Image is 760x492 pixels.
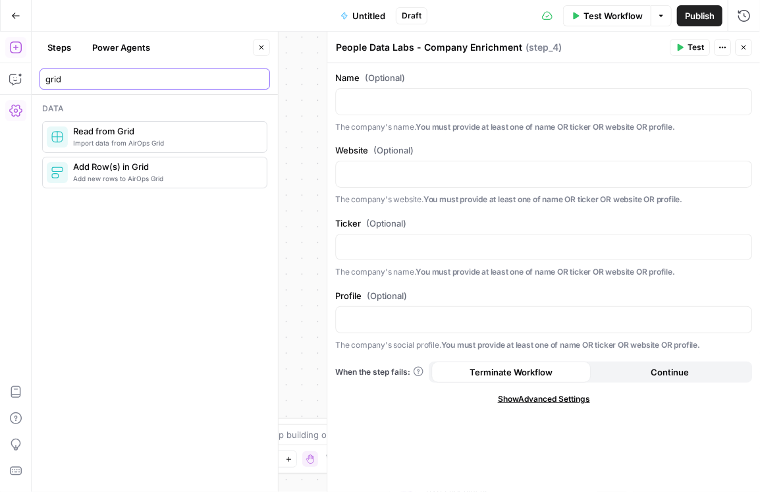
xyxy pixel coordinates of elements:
input: Search steps [45,72,264,86]
button: Steps [40,37,79,58]
span: Draft [402,10,421,22]
button: Test [670,39,710,56]
span: Add new rows to AirOps Grid [73,173,256,184]
div: Data [42,103,267,115]
strong: You must provide at least one of name OR ticker OR website OR profile. [423,194,682,204]
textarea: People Data Labs - Company Enrichment [336,41,522,54]
button: Continue [591,362,750,383]
label: Profile [335,289,752,302]
button: Power Agents [84,37,158,58]
span: (Optional) [366,217,406,230]
span: Import data from AirOps Grid [73,138,256,148]
span: Test Workflow [584,9,643,22]
button: Test Workflow [563,5,651,26]
span: (Optional) [373,144,414,157]
span: Terminate Workflow [470,366,553,379]
label: Ticker [335,217,752,230]
span: (Optional) [365,71,405,84]
span: Read from Grid [73,124,256,138]
span: Show Advanced Settings [498,393,590,405]
span: ( step_4 ) [526,41,562,54]
label: Name [335,71,752,84]
strong: You must provide at least one of name OR ticker OR website OR profile. [441,340,700,350]
p: The company's name. [335,121,752,134]
span: (Optional) [367,289,407,302]
span: Test [688,41,704,53]
strong: You must provide at least one of name OR ticker OR website OR profile. [416,122,675,132]
span: Publish [685,9,715,22]
span: Untitled [352,9,385,22]
a: When the step fails: [335,366,423,378]
label: Website [335,144,752,157]
p: The company's website. [335,193,752,206]
span: Continue [651,366,690,379]
button: Publish [677,5,722,26]
span: Add Row(s) in Grid [73,160,256,173]
strong: You must provide at least one of name OR ticker OR website OR profile. [416,267,675,277]
button: Untitled [333,5,393,26]
p: The company's name. [335,265,752,279]
p: The company's social profile. [335,339,752,352]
